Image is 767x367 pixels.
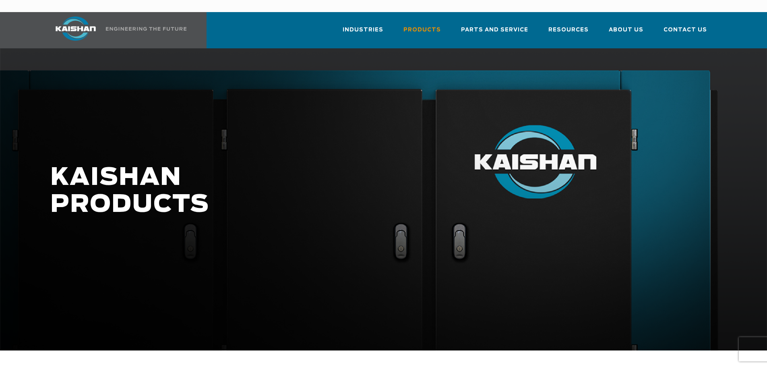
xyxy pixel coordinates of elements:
[45,17,106,41] img: kaishan logo
[609,25,643,35] span: About Us
[609,19,643,47] a: About Us
[45,12,188,48] a: Kaishan USA
[664,25,707,35] span: Contact Us
[461,25,528,35] span: Parts and Service
[548,19,589,47] a: Resources
[664,19,707,47] a: Contact Us
[343,25,383,35] span: Industries
[403,19,441,47] a: Products
[461,19,528,47] a: Parts and Service
[343,19,383,47] a: Industries
[106,27,186,31] img: Engineering the future
[403,25,441,35] span: Products
[548,25,589,35] span: Resources
[50,164,604,218] h1: KAISHAN PRODUCTS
